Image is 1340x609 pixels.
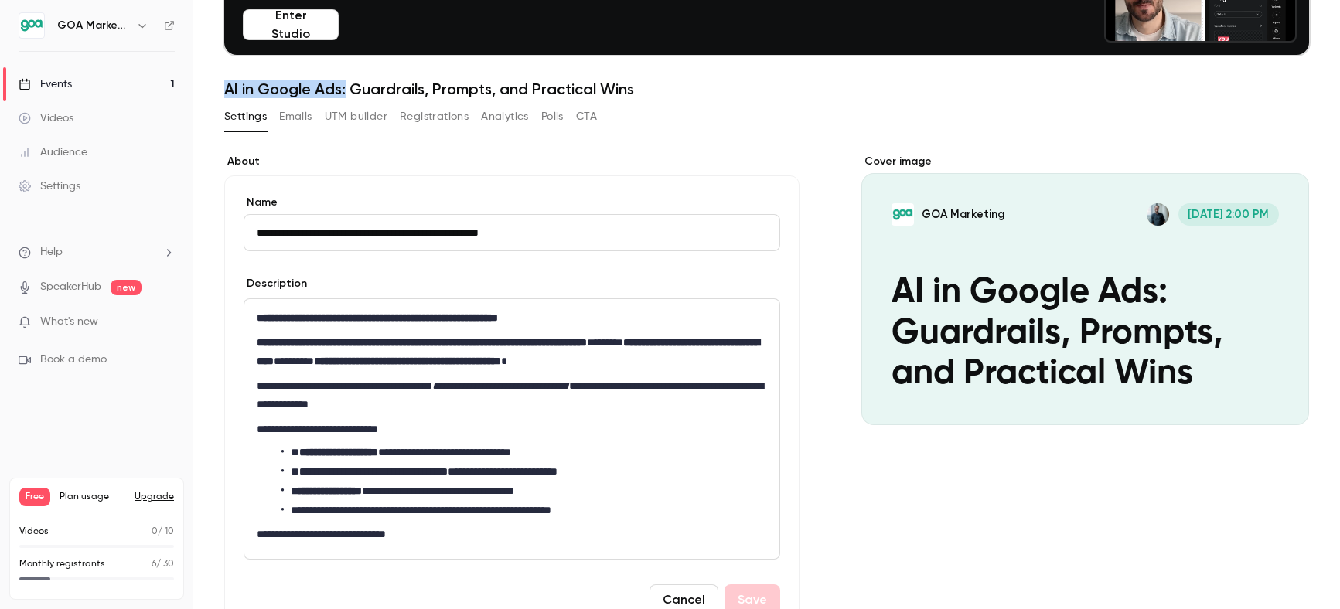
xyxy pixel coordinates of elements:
[243,9,339,40] button: Enter Studio
[576,104,597,129] button: CTA
[57,18,130,33] h6: GOA Marketing
[152,560,156,569] span: 6
[19,77,72,92] div: Events
[325,104,387,129] button: UTM builder
[244,299,779,559] div: editor
[400,104,469,129] button: Registrations
[244,298,780,560] section: description
[861,154,1309,425] section: Cover image
[244,195,780,210] label: Name
[156,315,175,329] iframe: Noticeable Trigger
[40,279,101,295] a: SpeakerHub
[40,314,98,330] span: What's new
[19,179,80,194] div: Settings
[40,352,107,368] span: Book a demo
[279,104,312,129] button: Emails
[152,527,158,536] span: 0
[111,280,142,295] span: new
[152,557,174,571] p: / 30
[135,491,174,503] button: Upgrade
[224,154,800,169] label: About
[481,104,529,129] button: Analytics
[224,80,1309,98] h1: AI in Google Ads: Guardrails, Prompts, and Practical Wins
[224,104,267,129] button: Settings
[60,491,125,503] span: Plan usage
[861,154,1309,169] label: Cover image
[19,111,73,126] div: Videos
[541,104,564,129] button: Polls
[19,488,50,506] span: Free
[19,244,175,260] li: help-dropdown-opener
[19,525,49,539] p: Videos
[40,244,63,260] span: Help
[152,525,174,539] p: / 10
[244,276,307,291] label: Description
[19,145,87,160] div: Audience
[19,557,105,571] p: Monthly registrants
[19,13,44,38] img: GOA Marketing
